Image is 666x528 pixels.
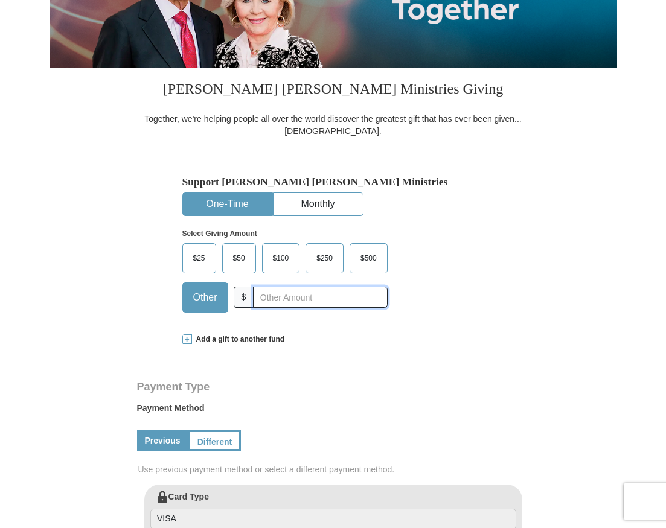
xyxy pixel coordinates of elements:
[310,249,339,267] span: $250
[253,287,387,308] input: Other Amount
[187,288,223,307] span: Other
[137,113,530,137] div: Together, we're helping people all over the world discover the greatest gift that has ever been g...
[138,463,531,476] span: Use previous payment method or select a different payment method.
[187,249,211,267] span: $25
[354,249,383,267] span: $500
[274,193,363,215] button: Monthly
[137,402,530,420] label: Payment Method
[137,382,530,392] h4: Payment Type
[227,249,251,267] span: $50
[183,193,272,215] button: One-Time
[188,430,242,451] a: Different
[137,430,188,451] a: Previous
[182,176,484,188] h5: Support [PERSON_NAME] [PERSON_NAME] Ministries
[182,229,257,238] strong: Select Giving Amount
[267,249,295,267] span: $100
[234,287,254,308] span: $
[192,334,285,345] span: Add a gift to another fund
[137,68,530,113] h3: [PERSON_NAME] [PERSON_NAME] Ministries Giving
